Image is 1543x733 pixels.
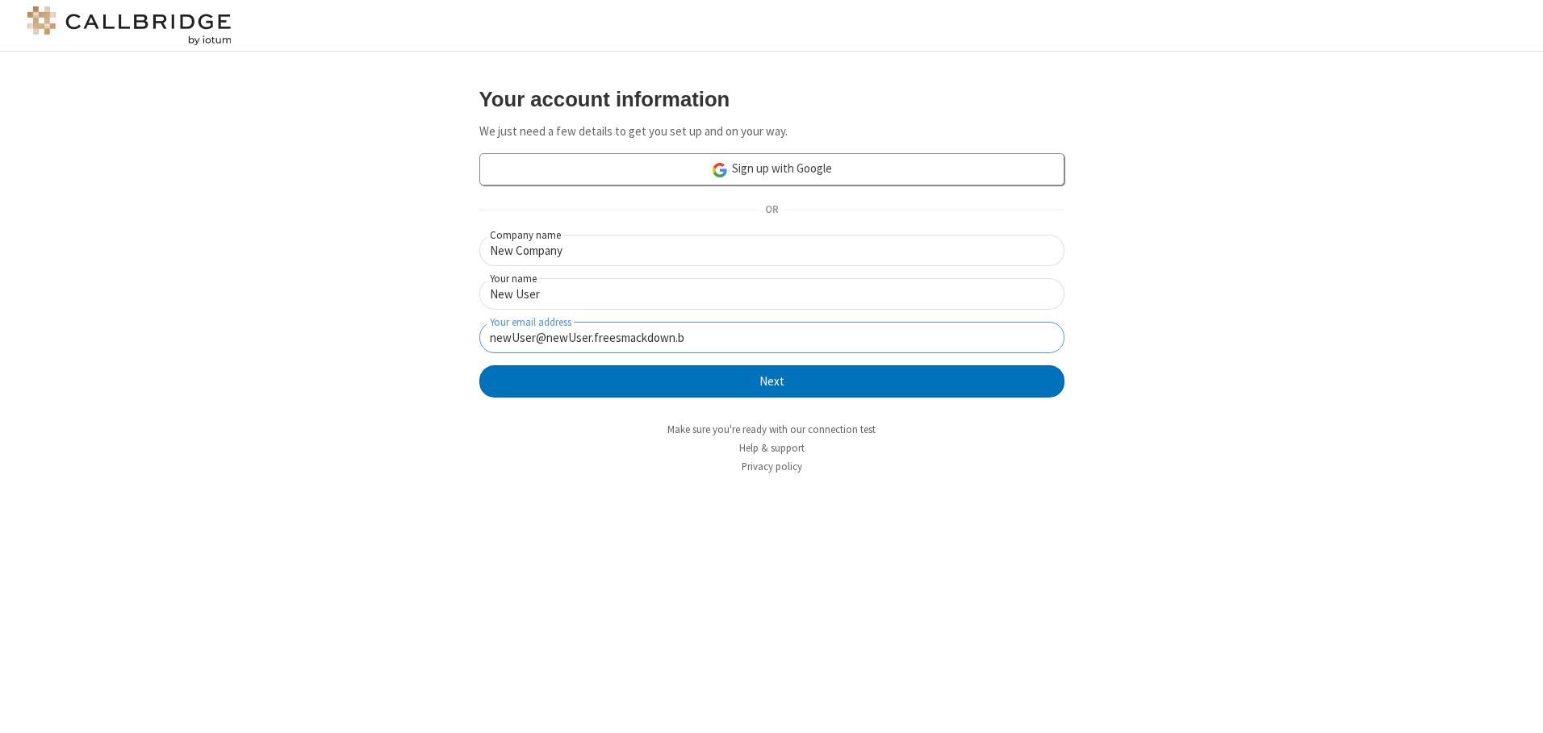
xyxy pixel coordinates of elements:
[479,88,1064,110] h3: Your account information
[742,460,802,473] a: Privacy policy
[479,322,1064,353] input: Your email address
[24,6,234,45] img: logo@2x.png
[739,441,805,455] a: Help & support
[759,199,784,222] span: OR
[479,153,1064,185] a: Sign up with Google
[479,235,1064,266] input: Company name
[479,123,1064,141] p: We just need a few details to get you set up and on your way.
[667,423,876,436] a: Make sure you're ready with our connection test
[479,278,1064,310] input: Your name
[479,365,1064,398] button: Next
[711,161,729,179] img: google-icon.png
